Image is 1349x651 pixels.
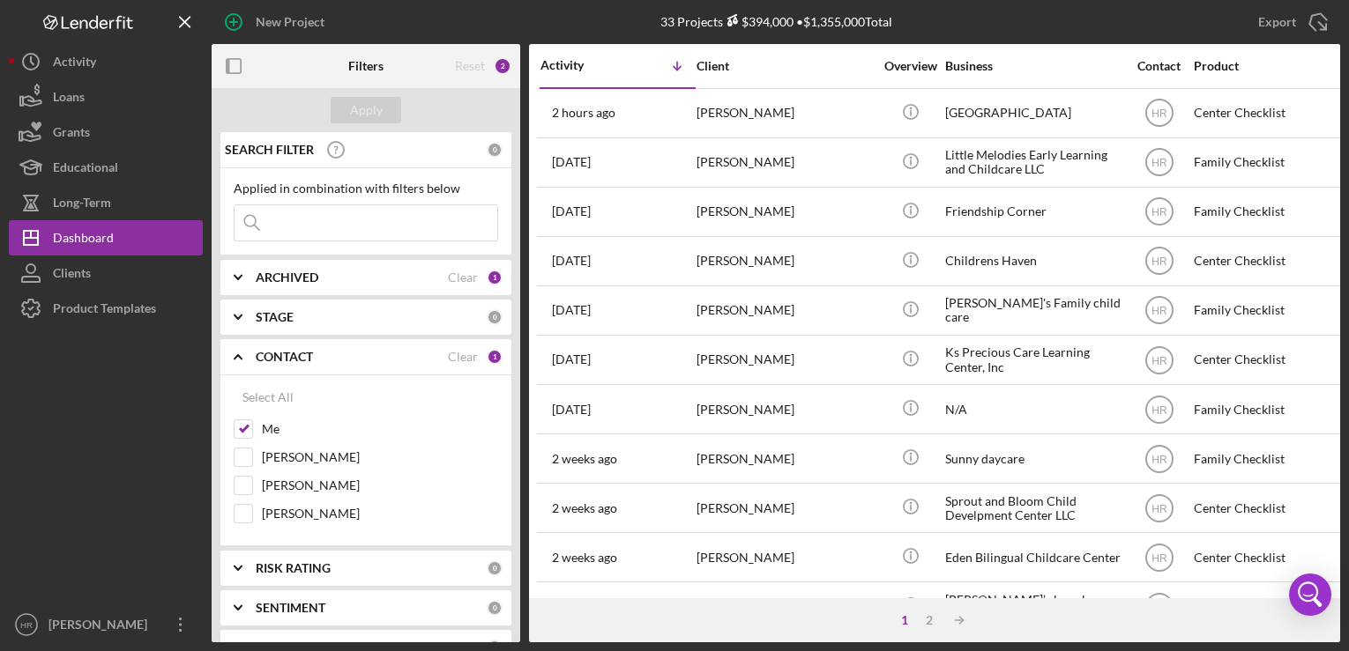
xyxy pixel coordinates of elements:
[20,620,33,630] text: HR
[262,477,498,494] label: [PERSON_NAME]
[9,115,203,150] button: Grants
[945,189,1122,235] div: Friendship Corner
[9,220,203,255] button: Dashboard
[350,97,383,123] div: Apply
[1151,157,1167,169] text: HR
[448,270,478,285] div: Clear
[53,150,118,189] div: Educational
[552,106,615,120] time: 2025-09-24 19:06
[9,150,203,185] button: Educational
[945,139,1122,186] div: Little Melodies Early Learning and Childcare LLC
[1126,59,1192,73] div: Contact
[262,420,498,438] label: Me
[256,350,313,364] b: CONTACT
[1289,573,1331,616] div: Open Intercom Messenger
[945,485,1122,531] div: Sprout and Bloom Child Develpment Center LLC
[234,380,302,415] button: Select All
[448,350,478,364] div: Clear
[660,14,892,29] div: 33 Projects • $1,355,000 Total
[945,337,1122,383] div: Ks Precious Care Learning Center, Inc
[723,14,794,29] div: $394,000
[1241,4,1340,40] button: Export
[256,601,325,615] b: SENTIMENT
[552,155,591,169] time: 2025-09-23 20:22
[256,4,324,40] div: New Project
[331,97,401,123] button: Apply
[697,59,873,73] div: Client
[552,551,617,565] time: 2025-09-08 13:08
[53,255,91,295] div: Clients
[487,270,503,285] div: 1
[9,79,203,115] button: Loans
[53,185,111,225] div: Long-Term
[945,59,1122,73] div: Business
[697,485,873,531] div: [PERSON_NAME]
[9,255,203,291] button: Clients
[487,560,503,576] div: 0
[487,142,503,158] div: 0
[697,337,873,383] div: [PERSON_NAME]
[552,204,591,218] time: 2025-09-22 17:44
[697,583,873,630] div: [PERSON_NAME]
[53,220,114,260] div: Dashboard
[1151,502,1167,514] text: HR
[9,185,203,220] button: Long-Term
[552,254,591,268] time: 2025-09-19 20:07
[892,613,917,627] div: 1
[44,607,159,647] div: [PERSON_NAME]
[262,448,498,466] label: [PERSON_NAME]
[697,90,873,137] div: [PERSON_NAME]
[1151,354,1167,366] text: HR
[945,238,1122,285] div: Childrens Haven
[1151,453,1167,465] text: HR
[212,4,342,40] button: New Project
[348,59,384,73] b: Filters
[487,349,503,365] div: 1
[697,238,873,285] div: [PERSON_NAME]
[552,501,617,515] time: 2025-09-09 19:13
[917,613,942,627] div: 2
[256,270,318,285] b: ARCHIVED
[256,561,331,575] b: RISK RATING
[487,309,503,325] div: 0
[242,380,294,415] div: Select All
[1151,305,1167,317] text: HR
[53,115,90,154] div: Grants
[53,44,96,84] div: Activity
[945,534,1122,581] div: Eden Bilingual Childcare Center
[552,452,617,466] time: 2025-09-11 21:56
[1151,107,1167,120] text: HR
[540,58,618,72] div: Activity
[1151,551,1167,564] text: HR
[225,143,314,157] b: SEARCH FILTER
[1151,255,1167,268] text: HR
[945,583,1122,630] div: [PERSON_NAME]’s busy bee daycare
[877,59,943,73] div: Overview
[697,534,873,581] div: [PERSON_NAME]
[53,291,156,330] div: Product Templates
[9,607,203,642] button: HR[PERSON_NAME]
[9,291,203,326] button: Product Templates
[697,287,873,334] div: [PERSON_NAME]
[945,386,1122,433] div: N/A
[487,600,503,616] div: 0
[455,59,485,73] div: Reset
[9,44,203,79] button: Activity
[1258,4,1296,40] div: Export
[945,287,1122,334] div: [PERSON_NAME]'s Family child care
[552,403,591,417] time: 2025-09-15 23:09
[1151,206,1167,218] text: HR
[697,189,873,235] div: [PERSON_NAME]
[1151,403,1167,416] text: HR
[552,303,591,317] time: 2025-09-18 19:22
[262,505,498,522] label: [PERSON_NAME]
[945,435,1122,482] div: Sunny daycare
